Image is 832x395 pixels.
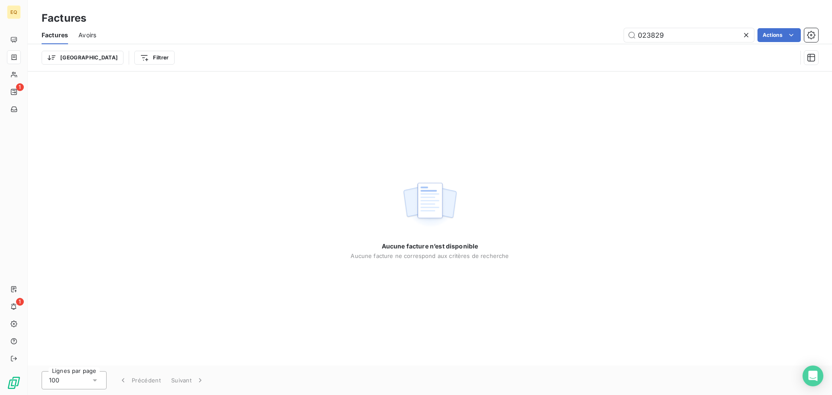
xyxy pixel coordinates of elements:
div: Open Intercom Messenger [803,366,823,386]
span: 100 [49,376,59,385]
button: Filtrer [134,51,174,65]
span: 1 [16,298,24,306]
input: Rechercher [624,28,754,42]
button: [GEOGRAPHIC_DATA] [42,51,123,65]
span: Aucune facture n’est disponible [382,242,478,251]
img: Logo LeanPay [7,376,21,390]
div: EQ [7,5,21,19]
h3: Factures [42,10,86,26]
button: Actions [757,28,801,42]
span: 1 [16,83,24,91]
img: empty state [402,178,458,232]
span: Avoirs [78,31,96,39]
span: Aucune facture ne correspond aux critères de recherche [351,252,509,259]
span: Factures [42,31,68,39]
button: Suivant [166,371,210,389]
button: Précédent [114,371,166,389]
